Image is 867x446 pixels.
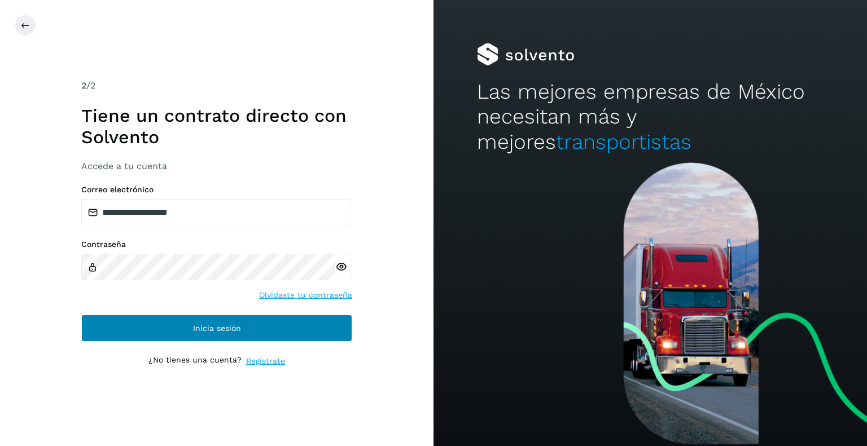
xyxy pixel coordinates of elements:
[193,324,241,332] span: Inicia sesión
[81,185,352,195] label: Correo electrónico
[148,355,242,367] p: ¿No tienes una cuenta?
[246,355,285,367] a: Regístrate
[81,105,352,148] h1: Tiene un contrato directo con Solvento
[81,315,352,342] button: Inicia sesión
[81,79,352,92] div: /2
[556,130,691,154] span: transportistas
[81,80,86,91] span: 2
[477,80,824,154] h2: Las mejores empresas de México necesitan más y mejores
[259,289,352,301] a: Olvidaste tu contraseña
[81,161,352,171] h3: Accede a tu cuenta
[81,240,352,249] label: Contraseña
